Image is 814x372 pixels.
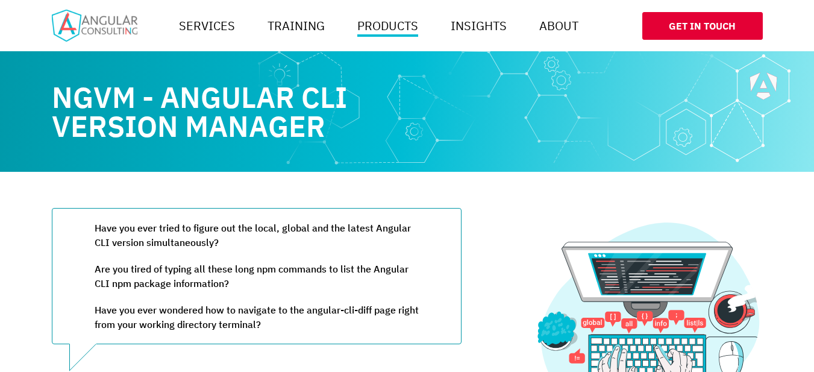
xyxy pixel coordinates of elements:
[534,14,583,38] a: About
[446,14,512,38] a: Insights
[95,262,419,291] p: Are you tired of typing all these long npm commands to list the Angular CLI npm package information?
[95,221,419,250] p: Have you ever tried to figure out the local, global and the latest Angular CLI version simultaneo...
[352,14,423,38] a: Products
[95,303,419,332] p: Have you ever wondered how to navigate to the angular-cli-diff page right from your working direc...
[174,14,240,38] a: Services
[263,14,330,38] a: Training
[52,83,522,140] h1: NGVM - Angular CLI Version Manager
[642,12,763,40] a: Get In Touch
[52,10,137,42] img: Home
